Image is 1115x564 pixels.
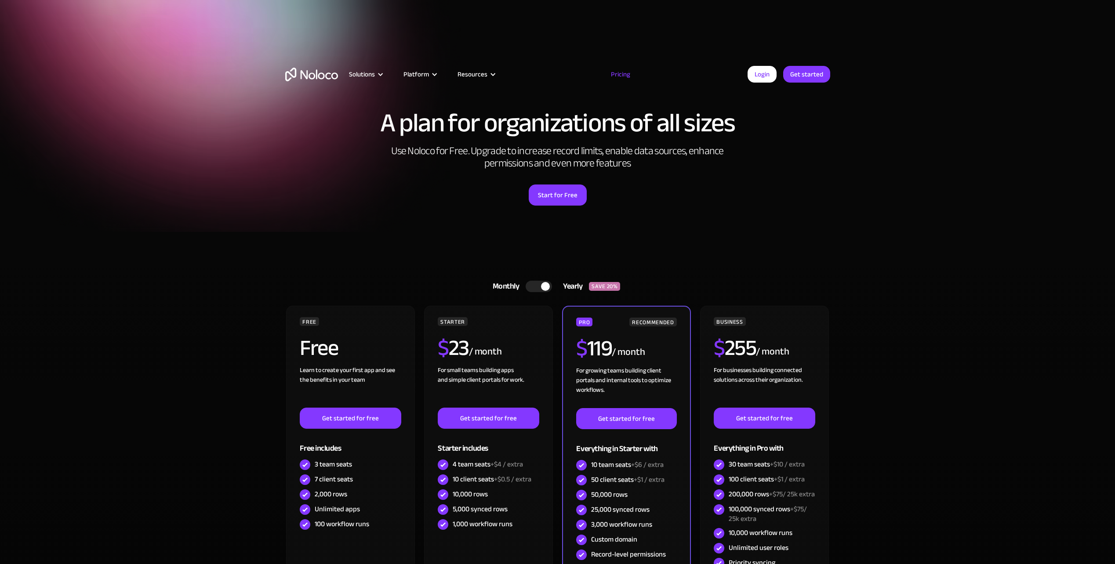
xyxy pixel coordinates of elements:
div: For growing teams building client portals and internal tools to optimize workflows. [576,366,676,408]
div: SAVE 20% [589,282,620,291]
div: Monthly [482,280,526,293]
span: +$75/ 25k extra [769,488,815,501]
a: Get started for free [576,408,676,429]
div: / month [612,345,645,359]
div: BUSINESS [714,317,745,326]
div: Everything in Pro with [714,429,815,457]
div: 25,000 synced rows [591,505,650,514]
div: Everything in Starter with [576,429,676,458]
div: 100,000 synced rows [729,504,815,524]
div: Learn to create your first app and see the benefits in your team ‍ [300,365,401,408]
div: RECOMMENDED [629,318,676,326]
h2: Use Noloco for Free. Upgrade to increase record limits, enable data sources, enhance permissions ... [382,145,734,170]
div: 1,000 workflow runs [453,519,512,529]
a: Get started for free [714,408,815,429]
div: Unlimited apps [315,504,360,514]
h2: 255 [714,337,756,359]
span: $ [438,327,449,369]
div: 50 client seats [591,475,665,484]
a: Get started for free [300,408,401,429]
div: Record-level permissions [591,550,666,559]
div: Resources [458,69,487,80]
div: 2,000 rows [315,489,347,499]
div: 4 team seats [453,459,523,469]
div: 10,000 workflow runs [729,528,792,538]
div: 50,000 rows [591,490,628,499]
div: 10 client seats [453,474,531,484]
a: Pricing [600,69,641,80]
span: +$75/ 25k extra [729,503,807,525]
div: / month [469,345,502,359]
span: +$1 / extra [634,473,665,486]
a: Get started for free [438,408,539,429]
div: Starter includes [438,429,539,457]
span: +$1 / extra [774,473,805,486]
div: Custom domain [591,535,637,544]
h2: 23 [438,337,469,359]
div: 10 team seats [591,460,664,470]
div: STARTER [438,317,467,326]
span: +$4 / extra [490,458,523,471]
div: 200,000 rows [729,489,815,499]
div: / month [756,345,789,359]
h2: Free [300,337,338,359]
div: Yearly [552,280,589,293]
div: Platform [403,69,429,80]
div: Resources [447,69,505,80]
span: +$0.5 / extra [494,473,531,486]
a: Start for Free [529,184,587,206]
div: PRO [576,318,592,326]
div: 100 workflow runs [315,519,369,529]
div: 3,000 workflow runs [591,520,652,529]
div: 7 client seats [315,474,353,484]
span: $ [576,328,587,369]
div: 100 client seats [729,474,805,484]
div: For small teams building apps and simple client portals for work. ‍ [438,365,539,408]
div: Free includes [300,429,401,457]
div: Unlimited user roles [729,543,788,553]
div: Solutions [349,69,375,80]
div: 3 team seats [315,459,352,469]
div: Platform [392,69,447,80]
a: home [285,68,338,81]
span: +$6 / extra [631,458,664,471]
div: For businesses building connected solutions across their organization. ‍ [714,365,815,408]
a: Login [748,66,777,83]
a: Get started [783,66,830,83]
div: 30 team seats [729,459,805,469]
div: 10,000 rows [453,489,488,499]
div: Solutions [338,69,392,80]
span: $ [714,327,725,369]
div: 5,000 synced rows [453,504,508,514]
h2: 119 [576,337,612,359]
div: FREE [300,317,319,326]
span: +$10 / extra [770,458,805,471]
h1: A plan for organizations of all sizes [285,110,830,136]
